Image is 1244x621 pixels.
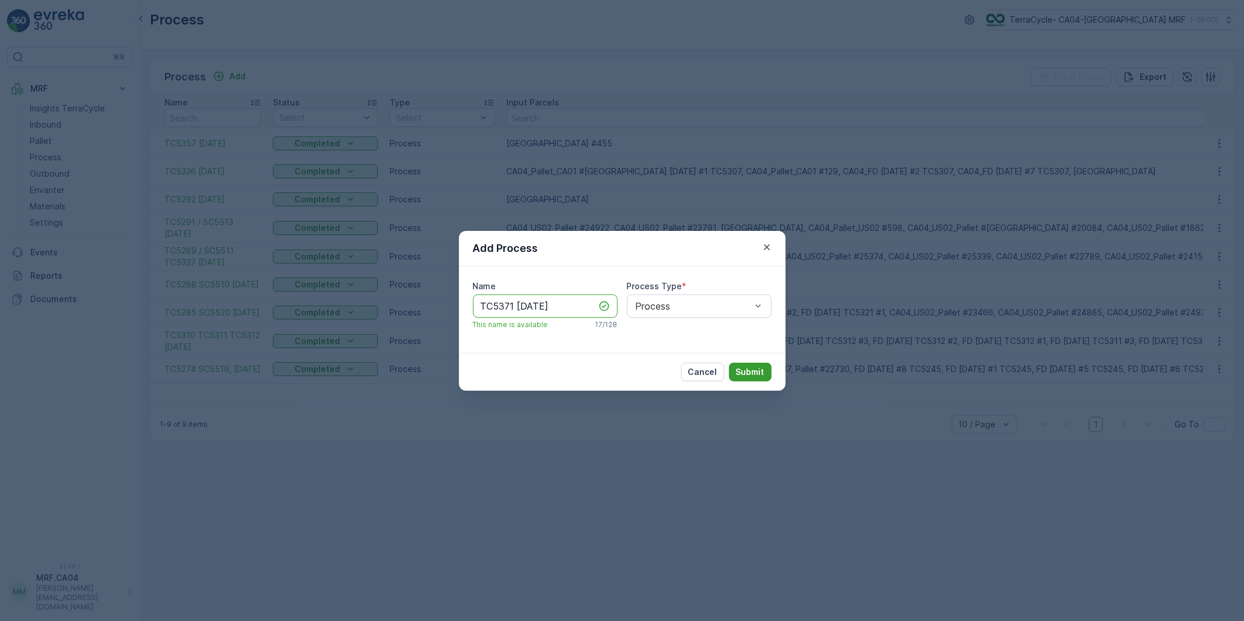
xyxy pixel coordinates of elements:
button: Submit [729,363,772,381]
p: Cancel [688,366,717,378]
p: 17 / 128 [595,320,618,329]
p: Add Process [473,240,538,257]
label: Process Type [627,281,682,291]
p: Submit [736,366,765,378]
button: Cancel [681,363,724,381]
label: Name [473,281,496,291]
span: This name is available [473,320,548,329]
